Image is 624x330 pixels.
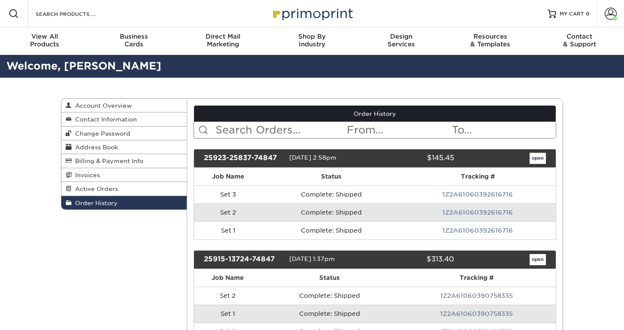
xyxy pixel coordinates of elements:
[357,33,446,48] div: Services
[72,130,130,137] span: Change Password
[72,144,118,151] span: Address Book
[194,185,263,203] td: Set 3
[72,116,137,123] span: Contact Information
[263,185,400,203] td: Complete: Shipped
[194,221,263,239] td: Set 1
[446,33,535,40] span: Resources
[35,9,118,19] input: SEARCH PRODUCTS.....
[178,33,267,40] span: Direct Mail
[72,172,100,179] span: Invoices
[267,33,357,48] div: Industry
[61,112,187,126] a: Contact Information
[194,203,263,221] td: Set 2
[194,287,262,305] td: Set 2
[61,168,187,182] a: Invoices
[442,227,513,234] a: 1Z2A61060392616716
[440,292,513,299] a: 1Z2A61060390758335
[197,254,289,265] div: 25915-13724-74847
[72,200,118,206] span: Order History
[72,185,118,192] span: Active Orders
[368,254,460,265] div: $313.40
[440,310,513,317] a: 1Z2A61060390758335
[535,33,624,40] span: Contact
[530,254,546,265] a: open
[442,191,513,198] a: 1Z2A61060392616716
[357,33,446,40] span: Design
[289,255,335,262] span: [DATE] 1:37pm
[61,99,187,112] a: Account Overview
[194,106,556,122] a: Order History
[61,140,187,154] a: Address Book
[368,153,460,164] div: $145.45
[400,168,556,185] th: Tracking #
[269,4,355,23] img: Primoprint
[72,157,143,164] span: Billing & Payment Info
[267,27,357,55] a: Shop ByIndustry
[535,27,624,55] a: Contact& Support
[72,102,132,109] span: Account Overview
[215,122,346,138] input: Search Orders...
[262,305,397,323] td: Complete: Shipped
[397,269,556,287] th: Tracking #
[61,182,187,196] a: Active Orders
[535,33,624,48] div: & Support
[560,10,584,18] span: MY CART
[263,221,400,239] td: Complete: Shipped
[451,122,556,138] input: To...
[194,168,263,185] th: Job Name
[178,27,267,55] a: Direct MailMarketing
[89,33,179,40] span: Business
[346,122,451,138] input: From...
[586,11,590,17] span: 0
[442,209,513,216] a: 1Z2A61060392616716
[89,27,179,55] a: BusinessCards
[178,33,267,48] div: Marketing
[262,287,397,305] td: Complete: Shipped
[530,153,546,164] a: open
[194,269,262,287] th: Job Name
[263,168,400,185] th: Status
[263,203,400,221] td: Complete: Shipped
[61,196,187,209] a: Order History
[194,305,262,323] td: Set 1
[446,27,535,55] a: Resources& Templates
[197,153,289,164] div: 25923-25837-74847
[357,27,446,55] a: DesignServices
[446,33,535,48] div: & Templates
[61,127,187,140] a: Change Password
[289,154,336,161] span: [DATE] 2:58pm
[89,33,179,48] div: Cards
[267,33,357,40] span: Shop By
[61,154,187,168] a: Billing & Payment Info
[262,269,397,287] th: Status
